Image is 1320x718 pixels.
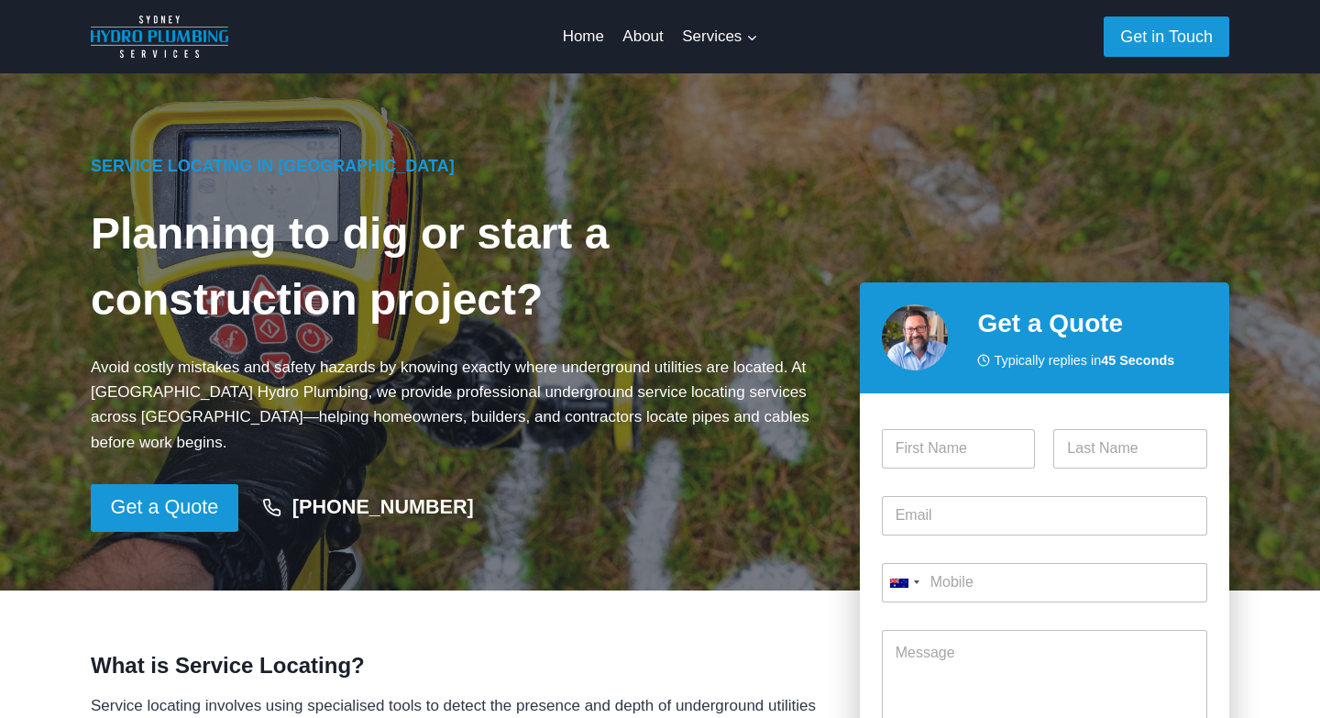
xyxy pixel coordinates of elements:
input: Email [882,496,1207,536]
strong: [PHONE_NUMBER] [292,495,474,518]
a: About [613,15,673,59]
strong: What is Service Locating? [91,653,365,678]
h6: Service Locating in [GEOGRAPHIC_DATA] [91,154,830,179]
h1: Planning to dig or start a construction project? [91,201,830,333]
strong: 45 Seconds [1101,353,1174,368]
span: Typically replies in [994,350,1174,371]
input: Mobile [882,563,1207,602]
a: Get a Quote [91,484,238,532]
nav: Primary Navigation [553,15,766,59]
input: First Name [882,429,1036,469]
a: Services [673,15,767,59]
input: Last Name [1053,429,1207,469]
h2: Get a Quote [977,304,1207,343]
span: Services [682,24,757,49]
a: Get in Touch [1104,17,1229,56]
button: Selected country [882,563,926,602]
img: Sydney Hydro Plumbing Logo [91,16,228,58]
p: Avoid costly mistakes and safety hazards by knowing exactly where underground utilities are locat... [91,355,830,455]
a: Home [553,15,613,59]
a: [PHONE_NUMBER] [246,487,491,529]
span: Get a Quote [111,492,219,524]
